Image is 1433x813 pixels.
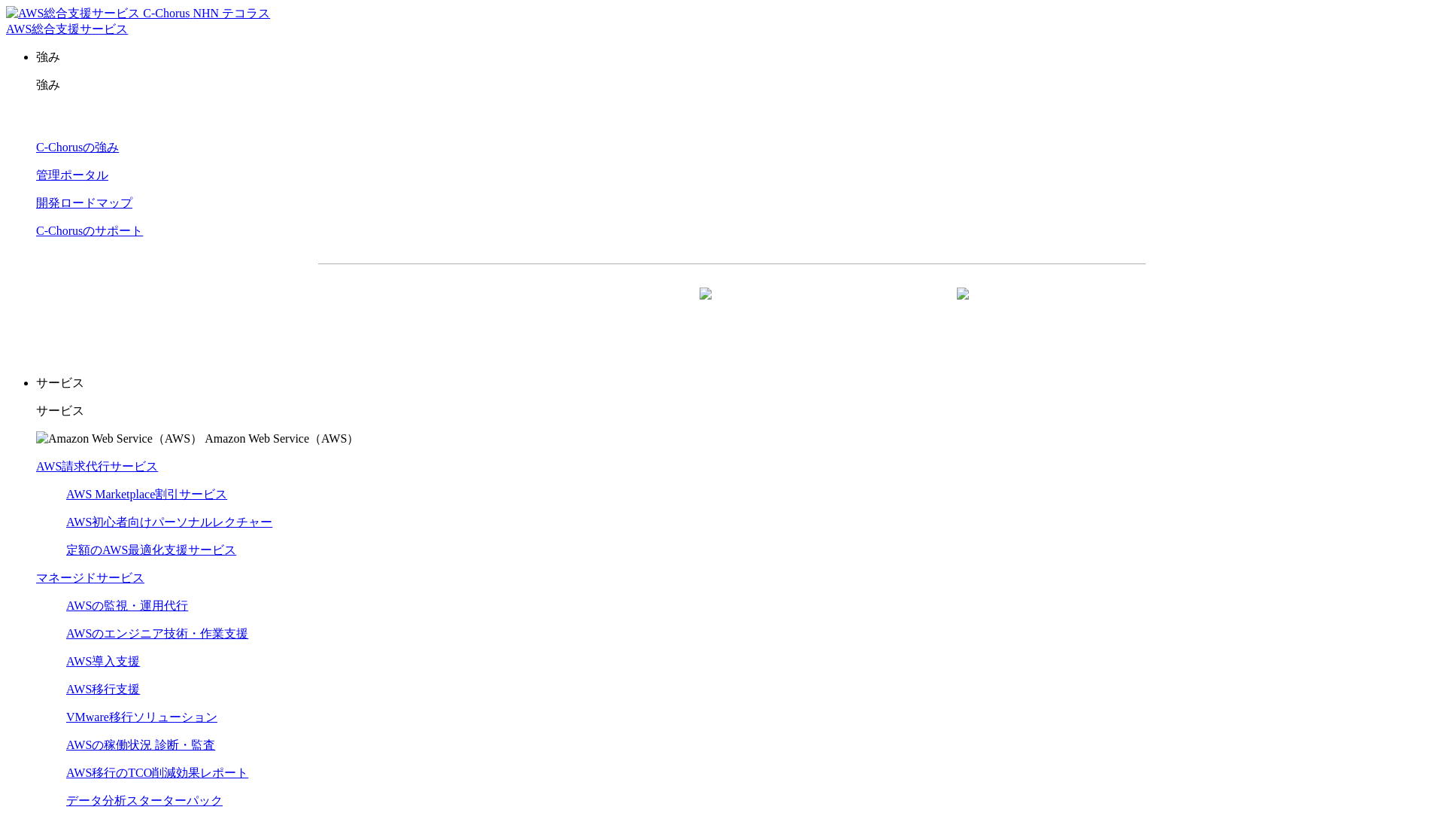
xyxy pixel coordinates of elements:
p: サービス [36,403,1427,419]
img: AWS総合支援サービス C-Chorus [6,6,190,22]
a: AWSの稼働状況 診断・監査 [66,738,215,751]
a: AWS導入支援 [66,655,140,668]
a: 開発ロードマップ [36,196,132,209]
a: データ分析スターターパック [66,794,223,807]
a: C-Chorusのサポート [36,224,143,237]
a: AWS Marketplace割引サービス [66,488,227,501]
a: AWS移行支援 [66,683,140,696]
a: まずは相談する [739,288,982,326]
a: AWS請求代行サービス [36,460,158,473]
img: Amazon Web Service（AWS） [36,431,202,447]
img: 矢印 [700,288,712,327]
span: Amazon Web Service（AWS） [205,432,359,445]
p: 強み [36,50,1427,65]
p: 強み [36,78,1427,93]
a: AWS移行のTCO削減効果レポート [66,766,248,779]
a: C-Chorusの強み [36,141,119,154]
img: 矢印 [957,288,969,327]
a: AWS総合支援サービス C-Chorus NHN テコラスAWS総合支援サービス [6,7,270,35]
a: 管理ポータル [36,169,108,181]
a: AWSの監視・運用代行 [66,599,188,612]
a: AWS初心者向けパーソナルレクチャー [66,516,272,528]
p: サービス [36,376,1427,391]
a: 定額のAWS最適化支援サービス [66,544,236,556]
a: 資料を請求する [482,288,724,326]
a: VMware移行ソリューション [66,711,217,723]
a: AWSのエンジニア技術・作業支援 [66,627,248,640]
a: マネージドサービス [36,571,144,584]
